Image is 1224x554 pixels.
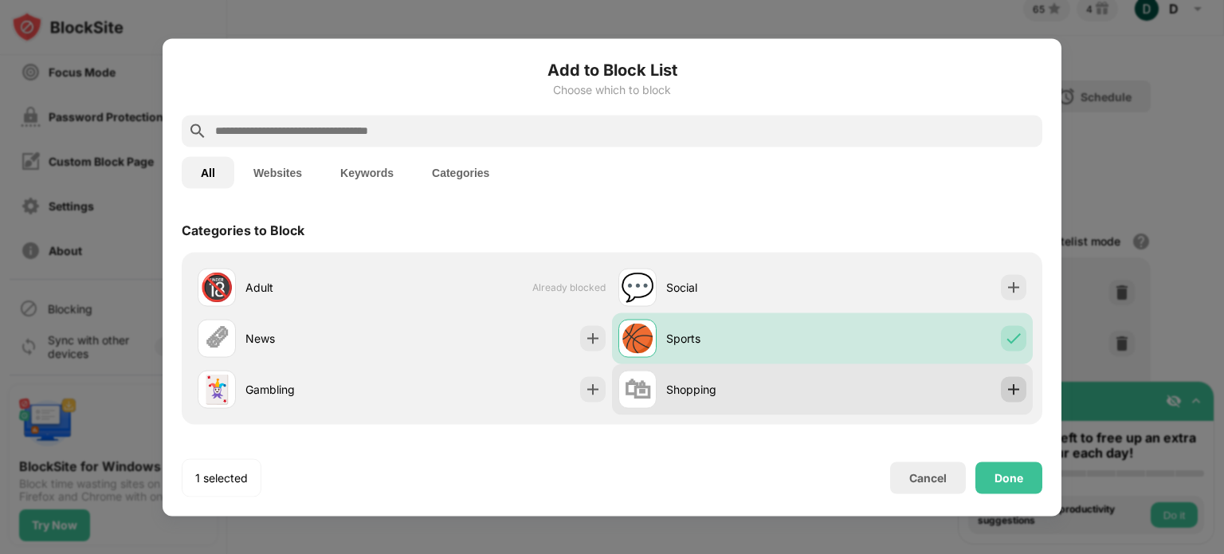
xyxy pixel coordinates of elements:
[234,156,321,188] button: Websites
[413,156,508,188] button: Categories
[182,156,234,188] button: All
[321,156,413,188] button: Keywords
[203,322,230,355] div: 🗞
[245,381,402,398] div: Gambling
[621,322,654,355] div: 🏀
[994,471,1023,484] div: Done
[624,373,651,406] div: 🛍
[532,281,606,293] span: Already blocked
[909,471,947,485] div: Cancel
[666,330,822,347] div: Sports
[182,83,1042,96] div: Choose which to block
[200,271,233,304] div: 🔞
[200,373,233,406] div: 🃏
[182,222,304,238] div: Categories to Block
[182,57,1042,81] h6: Add to Block List
[666,381,822,398] div: Shopping
[245,330,402,347] div: News
[666,279,822,296] div: Social
[188,121,207,140] img: search.svg
[621,271,654,304] div: 💬
[195,470,248,485] div: 1 selected
[245,279,402,296] div: Adult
